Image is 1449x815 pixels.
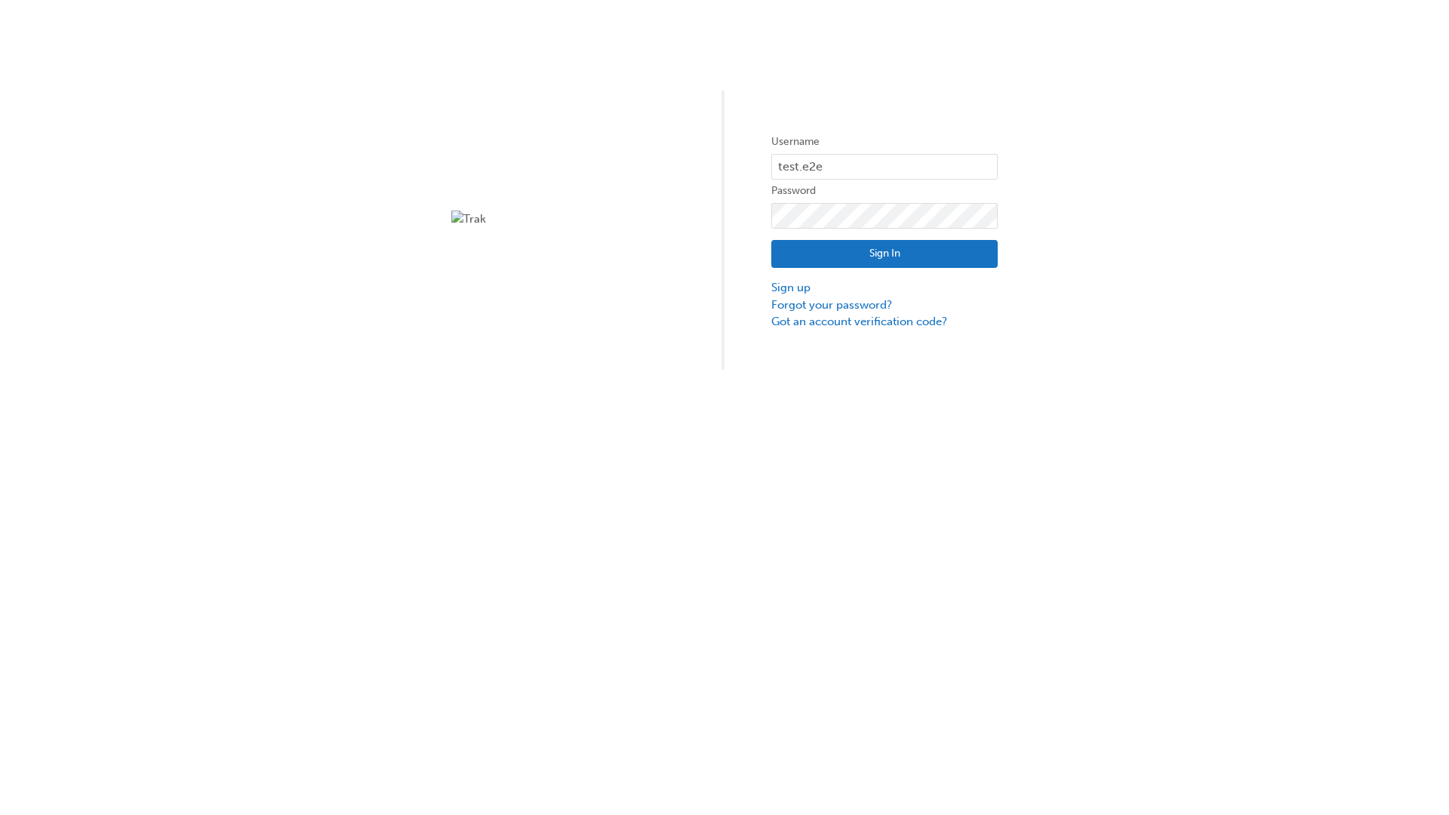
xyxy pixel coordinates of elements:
[451,211,678,228] img: Trak
[771,297,998,314] a: Forgot your password?
[771,154,998,180] input: Username
[771,182,998,200] label: Password
[771,133,998,151] label: Username
[771,240,998,269] button: Sign In
[771,313,998,331] a: Got an account verification code?
[771,279,998,297] a: Sign up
